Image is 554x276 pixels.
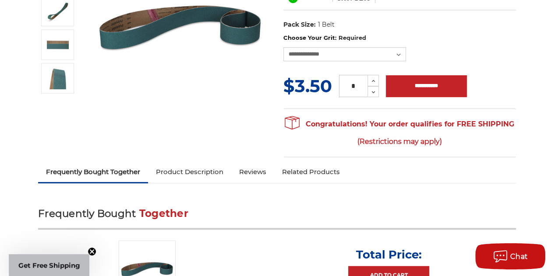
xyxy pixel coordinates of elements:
[338,34,366,41] small: Required
[285,133,514,150] span: (Restrictions may apply)
[231,162,274,182] a: Reviews
[475,243,545,269] button: Chat
[356,248,422,262] p: Total Price:
[88,247,96,256] button: Close teaser
[274,162,348,182] a: Related Products
[148,162,231,182] a: Product Description
[283,34,516,42] label: Choose Your Grit:
[9,254,89,276] div: Get Free ShippingClose teaser
[47,67,69,89] img: 1-1/2" x 30" - Zirconia Sanding Belt
[38,207,136,220] span: Frequently Bought
[18,261,80,269] span: Get Free Shipping
[283,75,332,97] span: $3.50
[283,20,316,29] dt: Pack Size:
[139,207,188,220] span: Together
[285,115,514,150] span: Congratulations! Your order qualifies for FREE SHIPPING
[38,162,148,182] a: Frequently Bought Together
[47,34,69,56] img: 1-1/2" x 30" Zirc Sanding Belt
[510,252,528,261] span: Chat
[318,20,334,29] dd: 1 Belt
